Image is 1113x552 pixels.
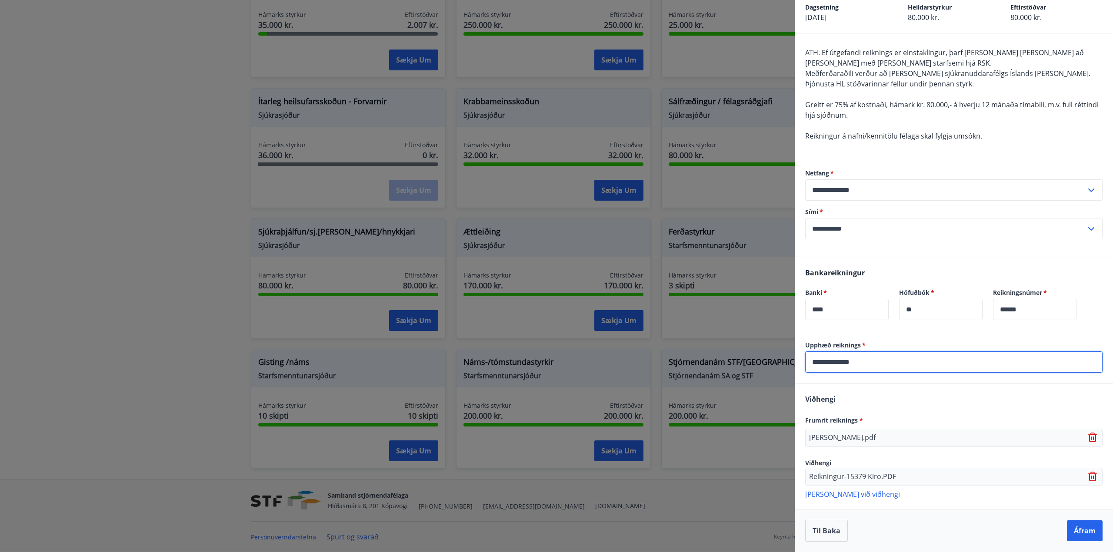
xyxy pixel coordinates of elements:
[805,3,839,11] span: Dagsetning
[809,433,876,443] p: [PERSON_NAME].pdf
[805,69,1090,78] span: Meðferðaraðili verður að [PERSON_NAME] sjúkranuddarafélgs Íslands [PERSON_NAME].
[805,169,1103,178] label: Netfang
[805,268,865,278] span: Bankareikningur
[805,79,974,89] span: Þjónusta HL stöðvarinnar fellur undir þennan styrk.
[1010,3,1046,11] span: Eftirstöðvar
[805,100,1099,120] span: Greitt er 75% af kostnaði, hámark kr. 80.000,- á hverju 12 mánaða tímabili, m.v. full réttindi hj...
[899,288,983,297] label: Höfuðbók
[805,131,982,141] span: Reikningur á nafni/kennitölu félaga skal fylgja umsókn.
[805,394,836,404] span: Viðhengi
[805,341,1103,350] label: Upphæð reiknings
[1010,13,1042,22] span: 80.000 kr.
[805,416,863,424] span: Frumrit reiknings
[1067,520,1103,541] button: Áfram
[805,489,1103,498] p: [PERSON_NAME] við viðhengi
[805,288,889,297] label: Banki
[805,459,831,467] span: Viðhengi
[805,351,1103,373] div: Upphæð reiknings
[993,288,1076,297] label: Reikningsnúmer
[805,520,848,542] button: Til baka
[805,208,1103,216] label: Sími
[908,13,939,22] span: 80.000 kr.
[809,472,896,482] p: Reikningur-15379 Kiro.PDF
[908,3,952,11] span: Heildarstyrkur
[805,48,1084,68] span: ATH. Ef útgefandi reiknings er einstaklingur, þarf [PERSON_NAME] [PERSON_NAME] að [PERSON_NAME] m...
[805,13,826,22] span: [DATE]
